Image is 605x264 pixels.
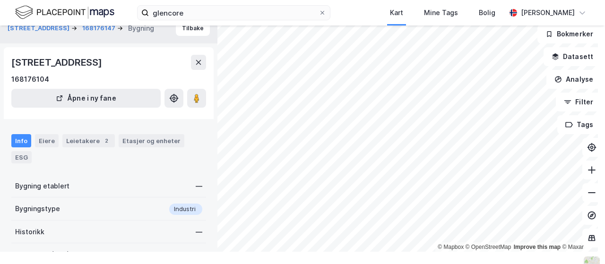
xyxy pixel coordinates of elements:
div: 36 767 ㎡ [170,249,202,260]
button: Analyse [546,70,601,89]
button: Tags [557,115,601,134]
div: Bygning etablert [15,180,69,192]
button: [STREET_ADDRESS] [8,24,71,33]
div: 2 [102,136,111,145]
div: Kart [390,7,403,18]
div: Totalt: [148,251,168,258]
div: — [196,180,202,192]
button: Datasett [544,47,601,66]
div: 168176104 [11,74,49,85]
button: Åpne i ny fane [11,89,161,108]
div: Mine Tags [424,7,458,18]
div: Eiere [35,134,59,147]
a: Mapbox [438,244,464,250]
input: Søk på adresse, matrikkel, gårdeiere, leietakere eller personer [149,6,319,20]
div: [STREET_ADDRESS] [11,55,104,70]
div: Kontrollprogram for chat [558,219,605,264]
div: — [196,226,202,238]
div: Bygning [128,23,154,34]
button: Bokmerker [537,25,601,43]
button: 168176147 [82,24,117,33]
div: Bygningstype [15,203,60,214]
div: Info [11,134,31,147]
div: ESG [11,151,32,163]
div: Bruksareal (BRA) [15,249,69,260]
iframe: Chat Widget [558,219,605,264]
div: Bolig [479,7,495,18]
button: Tilbake [176,21,210,36]
img: logo.f888ab2527a4732fd821a326f86c7f29.svg [15,4,114,21]
div: Etasjer og enheter [122,136,181,145]
button: Filter [556,93,601,111]
div: [PERSON_NAME] [521,7,575,18]
div: Leietakere [62,134,115,147]
a: OpenStreetMap [466,244,511,250]
div: Historikk [15,226,44,238]
a: Improve this map [514,244,561,250]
